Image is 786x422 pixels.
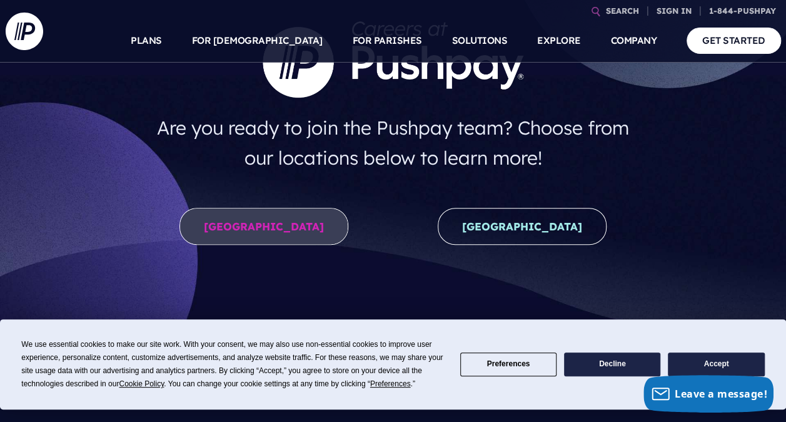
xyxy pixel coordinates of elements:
[438,208,607,245] a: [GEOGRAPHIC_DATA]
[353,19,422,63] a: FOR PARISHES
[675,387,767,401] span: Leave a message!
[179,208,348,245] a: [GEOGRAPHIC_DATA]
[537,19,581,63] a: EXPLORE
[643,375,773,413] button: Leave a message!
[452,19,508,63] a: SOLUTIONS
[460,353,557,377] button: Preferences
[21,338,445,391] div: We use essential cookies to make our site work. With your consent, we may also use non-essential ...
[564,353,660,377] button: Decline
[192,19,323,63] a: FOR [DEMOGRAPHIC_DATA]
[668,353,764,377] button: Accept
[131,19,162,63] a: PLANS
[611,19,657,63] a: COMPANY
[119,379,164,388] span: Cookie Policy
[687,28,781,53] a: GET STARTED
[370,379,411,388] span: Preferences
[144,108,642,178] h4: Are you ready to join the Pushpay team? Choose from our locations below to learn more!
